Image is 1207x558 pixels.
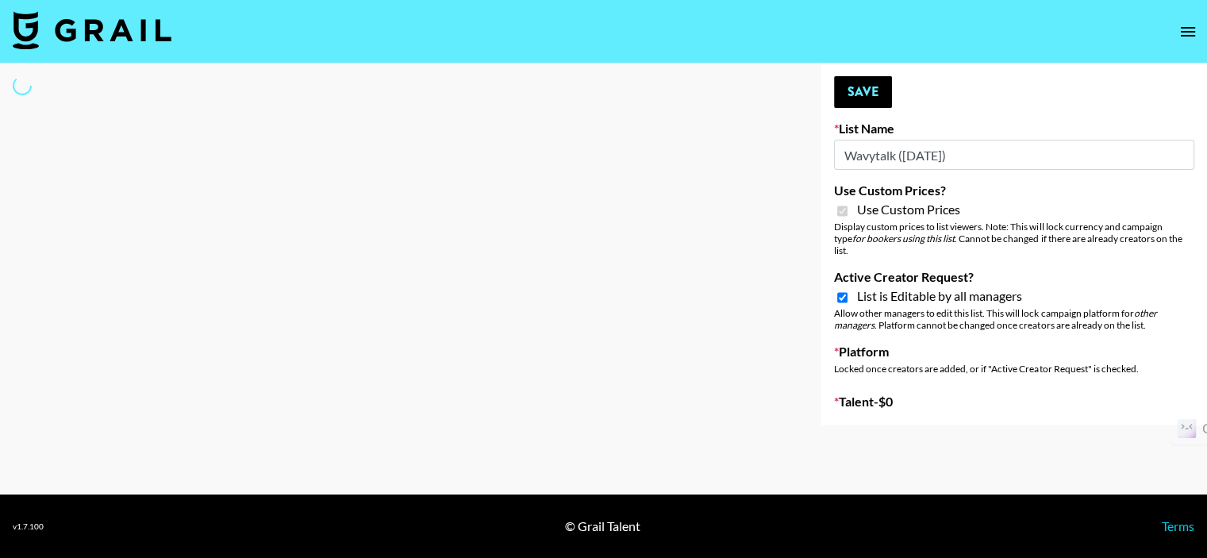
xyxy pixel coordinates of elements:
[1162,518,1194,533] a: Terms
[834,344,1194,360] label: Platform
[834,307,1156,331] em: other managers
[834,394,1194,410] label: Talent - $ 0
[834,76,892,108] button: Save
[834,363,1194,375] div: Locked once creators are added, or if "Active Creator Request" is checked.
[852,233,955,244] em: for bookers using this list
[834,307,1194,331] div: Allow other managers to edit this list. This will lock campaign platform for . Platform cannot be...
[1172,16,1204,48] button: open drawer
[13,521,44,532] div: v 1.7.100
[565,518,640,534] div: © Grail Talent
[834,221,1194,256] div: Display custom prices to list viewers. Note: This will lock currency and campaign type . Cannot b...
[857,288,1022,304] span: List is Editable by all managers
[834,183,1194,198] label: Use Custom Prices?
[834,121,1194,137] label: List Name
[834,269,1194,285] label: Active Creator Request?
[13,11,171,49] img: Grail Talent
[857,202,960,217] span: Use Custom Prices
